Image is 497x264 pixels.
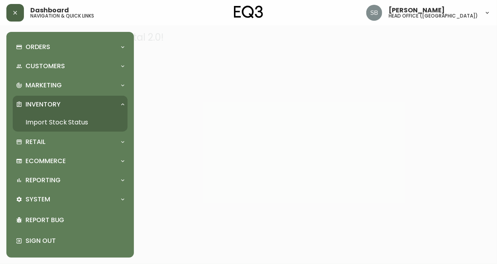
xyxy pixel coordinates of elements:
p: Retail [26,138,45,146]
p: Inventory [26,100,61,109]
p: Marketing [26,81,62,90]
div: Inventory [13,96,128,113]
h5: head office ([GEOGRAPHIC_DATA]) [389,14,478,18]
p: Report Bug [26,216,124,225]
div: Marketing [13,77,128,94]
div: Reporting [13,171,128,189]
div: Orders [13,38,128,56]
span: Dashboard [30,7,69,14]
div: Ecommerce [13,152,128,170]
p: Reporting [26,176,61,185]
div: Report Bug [13,210,128,231]
img: 85855414dd6b989d32b19e738a67d5b5 [366,5,382,21]
div: Retail [13,133,128,151]
img: logo [234,6,263,18]
div: Customers [13,57,128,75]
div: System [13,191,128,208]
p: Ecommerce [26,157,66,165]
h5: navigation & quick links [30,14,94,18]
div: Sign Out [13,231,128,251]
span: [PERSON_NAME] [389,7,445,14]
a: Import Stock Status [13,113,128,132]
p: Orders [26,43,50,51]
p: Customers [26,62,65,71]
p: Sign Out [26,236,124,245]
p: System [26,195,50,204]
